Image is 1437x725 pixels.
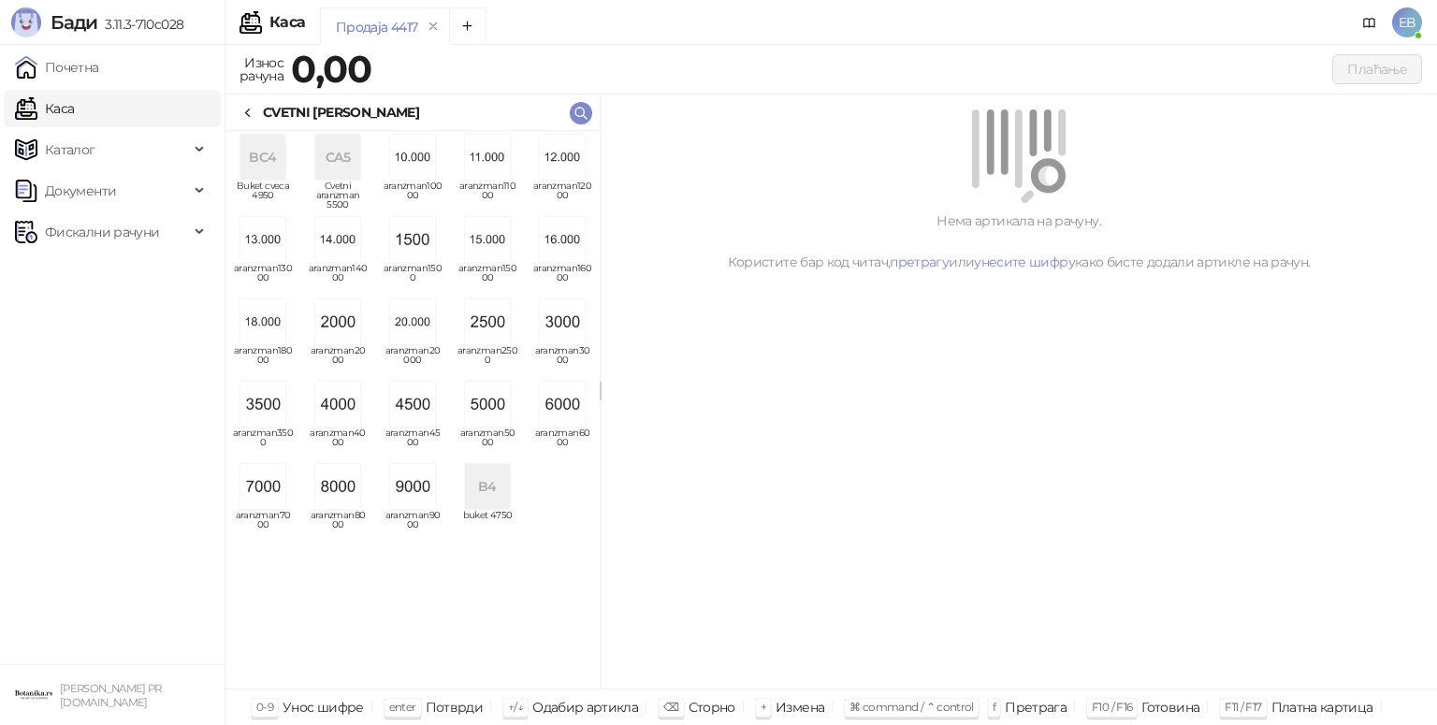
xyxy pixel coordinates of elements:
span: aranzman5000 [457,428,517,457]
span: aranzman9000 [383,511,443,539]
span: aranzman20000 [383,346,443,374]
img: Slika [240,299,285,344]
span: aranzman3000 [532,346,592,374]
span: aranzman12000 [532,181,592,210]
img: Slika [465,135,510,180]
img: Slika [315,299,360,344]
span: Фискални рачуни [45,213,159,251]
button: Add tab [449,7,486,45]
span: aranzman2000 [308,346,368,374]
a: Документација [1355,7,1385,37]
span: + [761,700,766,714]
img: Slika [540,135,585,180]
img: Logo [11,7,41,37]
a: Почетна [15,49,99,86]
div: Претрага [1005,695,1067,719]
span: aranzman16000 [532,264,592,292]
span: 3.11.3-710c028 [97,16,183,33]
img: 64x64-companyLogo-0e2e8aaa-0bd2-431b-8613-6e3c65811325.png [15,676,52,714]
span: buket 4750 [457,511,517,539]
span: aranzman1500 [383,264,443,292]
span: f [993,700,995,714]
img: Slika [540,217,585,262]
span: Документи [45,172,116,210]
div: CA5 [315,135,360,180]
img: Slika [315,464,360,509]
img: Slika [240,464,285,509]
span: aranzman15000 [457,264,517,292]
img: Slika [540,299,585,344]
strong: 0,00 [291,46,371,92]
span: ⌘ command / ⌃ control [849,700,974,714]
span: aranzman8000 [308,511,368,539]
div: Сторно [689,695,735,719]
span: Cvetni aranzman 5500 [308,181,368,210]
a: претрагу [890,254,949,270]
div: Платна картица [1271,695,1373,719]
span: aranzman7000 [233,511,293,539]
div: Продаја 4417 [336,17,417,37]
button: Плаћање [1332,54,1422,84]
div: grid [225,131,600,689]
img: Slika [315,217,360,262]
span: ⌫ [663,700,678,714]
div: Измена [776,695,824,719]
span: aranzman3500 [233,428,293,457]
span: F10 / F16 [1092,700,1132,714]
span: aranzman11000 [457,181,517,210]
span: F11 / F17 [1225,700,1261,714]
div: Одабир артикла [532,695,638,719]
span: enter [389,700,416,714]
span: 0-9 [256,700,273,714]
div: BC4 [240,135,285,180]
div: B4 [465,464,510,509]
span: aranzman14000 [308,264,368,292]
img: Slika [390,299,435,344]
span: Бади [51,11,97,34]
small: [PERSON_NAME] PR [DOMAIN_NAME] [60,682,162,709]
span: aranzman4500 [383,428,443,457]
button: remove [421,19,445,35]
span: Buket cveca 4950 [233,181,293,210]
span: EB [1392,7,1422,37]
a: Каса [15,90,74,127]
img: Slika [540,382,585,427]
img: Slika [390,217,435,262]
img: Slika [390,464,435,509]
img: Slika [315,382,360,427]
span: aranzman6000 [532,428,592,457]
div: CVETNI [PERSON_NAME] [263,102,419,123]
div: Потврди [426,695,484,719]
div: Каса [269,15,305,30]
span: aranzman4000 [308,428,368,457]
div: Унос шифре [283,695,364,719]
img: Slika [240,217,285,262]
span: Каталог [45,131,95,168]
div: Износ рачуна [236,51,287,88]
img: Slika [465,299,510,344]
a: унесите шифру [974,254,1075,270]
img: Slika [465,382,510,427]
div: Готовина [1141,695,1199,719]
span: aranzman18000 [233,346,293,374]
img: Slika [465,217,510,262]
span: aranzman13000 [233,264,293,292]
span: ↑/↓ [508,700,523,714]
img: Slika [390,382,435,427]
img: Slika [390,135,435,180]
span: aranzman10000 [383,181,443,210]
img: Slika [240,382,285,427]
span: aranzman2500 [457,346,517,374]
div: Нема артикала на рачуну. Користите бар код читач, или како бисте додали артикле на рачун. [623,210,1415,272]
